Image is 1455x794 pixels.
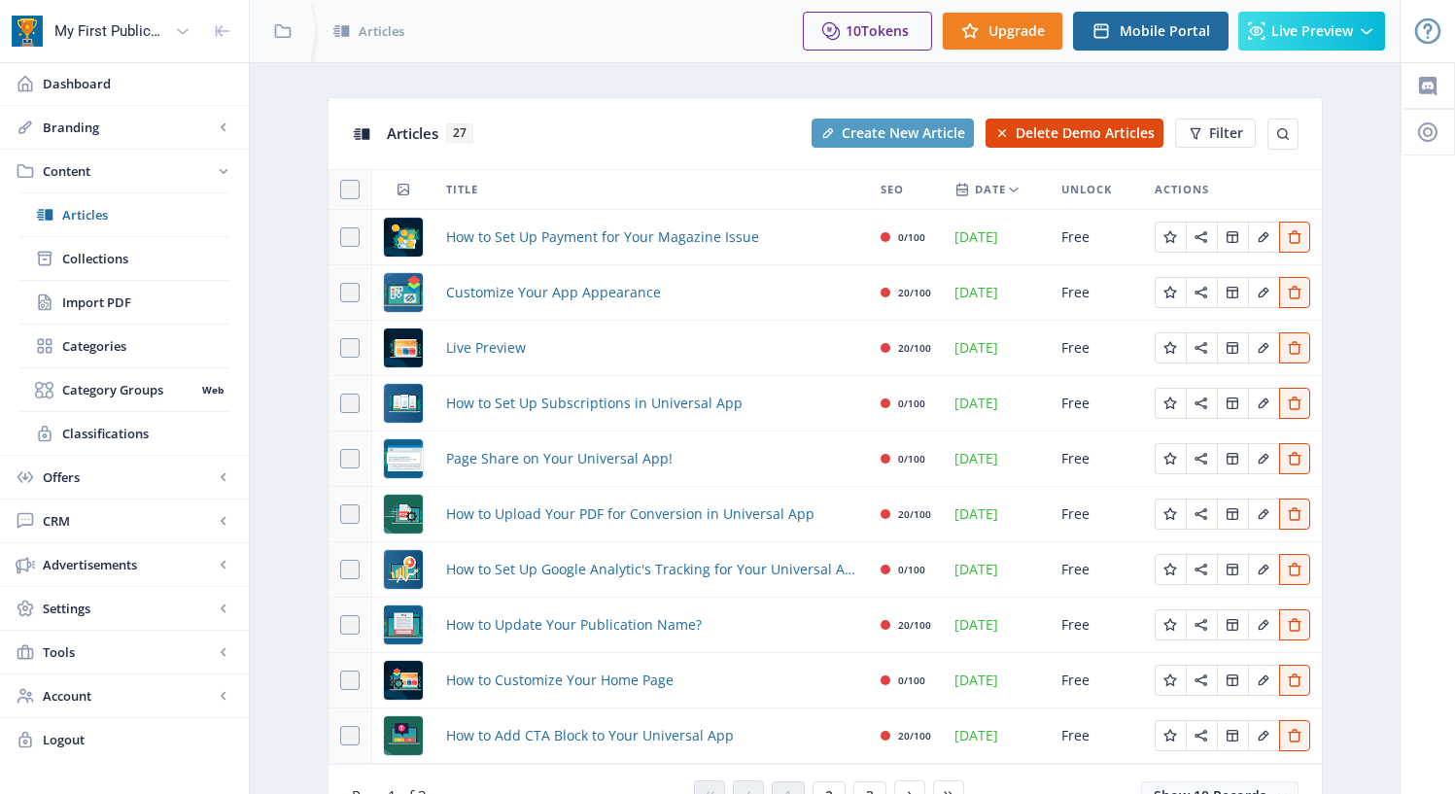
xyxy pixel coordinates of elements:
a: Edit page [1248,282,1279,300]
a: Edit page [1186,393,1217,411]
a: Live Preview [446,336,526,360]
span: How to Add CTA Block to Your Universal App [446,724,734,747]
a: Edit page [1248,725,1279,743]
td: Free [1050,321,1143,376]
a: Customize Your App Appearance [446,281,661,304]
span: Advertisements [43,555,214,574]
a: Edit page [1155,670,1186,688]
div: 0/100 [898,447,925,470]
a: Edit page [1248,503,1279,522]
a: Category GroupsWeb [19,368,229,411]
a: Edit page [1217,393,1248,411]
span: Articles [387,123,438,143]
button: Delete Demo Articles [986,119,1163,148]
a: Edit page [1186,670,1217,688]
a: Edit page [1155,559,1186,577]
a: New page [800,119,974,148]
a: Edit page [1217,725,1248,743]
span: Import PDF [62,293,229,312]
a: How to Set Up Subscriptions in Universal App [446,392,743,415]
td: Free [1050,432,1143,487]
a: Edit page [1217,282,1248,300]
span: Logout [43,730,233,749]
td: Free [1050,708,1143,764]
a: Edit page [1186,725,1217,743]
a: Edit page [1279,670,1310,688]
span: Title [446,178,478,201]
span: 27 [446,123,473,143]
span: Upgrade [988,23,1045,39]
span: Articles [359,21,404,41]
td: [DATE] [943,598,1050,653]
td: [DATE] [943,210,1050,265]
td: [DATE] [943,321,1050,376]
img: 9db66025-14a2-4e00-b994-bfabf577a9ec.png [384,495,423,534]
a: Edit page [1217,614,1248,633]
a: Edit page [1155,448,1186,466]
a: How to Set Up Google Analytic's Tracking for Your Universal App [446,558,857,581]
td: Free [1050,542,1143,598]
td: Free [1050,487,1143,542]
a: Edit page [1279,503,1310,522]
div: 20/100 [898,502,931,526]
a: Edit page [1279,337,1310,356]
a: Edit page [1186,337,1217,356]
td: [DATE] [943,376,1050,432]
a: Edit page [1248,226,1279,245]
a: Edit page [1217,670,1248,688]
img: f52ff616-caf8-48bd-9cac-fcf9ffd79c44.png [384,439,423,478]
td: [DATE] [943,542,1050,598]
td: [DATE] [943,432,1050,487]
span: Tokens [861,21,909,40]
button: 10Tokens [803,12,932,51]
div: 0/100 [898,392,925,415]
a: Categories [19,325,229,367]
a: How to Upload Your PDF for Conversion in Universal App [446,502,814,526]
button: Live Preview [1238,12,1385,51]
img: c597eaf7-854f-49bd-990f-9e3c57218be6.png [384,661,423,700]
span: Filter [1209,125,1243,141]
td: Free [1050,598,1143,653]
a: Articles [19,193,229,236]
a: Edit page [1155,393,1186,411]
span: Page Share on Your Universal App! [446,447,673,470]
div: 20/100 [898,336,931,360]
span: Mobile Portal [1120,23,1210,39]
a: Edit page [1186,226,1217,245]
td: Free [1050,653,1143,708]
span: Date [975,178,1006,201]
td: Free [1050,376,1143,432]
a: Edit page [1248,337,1279,356]
img: d12ef90d-ea35-42d4-9c37-c799b171e1c5.png [384,328,423,367]
a: How to Set Up Payment for Your Magazine Issue [446,225,759,249]
a: Edit page [1248,670,1279,688]
button: Mobile Portal [1073,12,1229,51]
td: [DATE] [943,708,1050,764]
a: Edit page [1155,337,1186,356]
a: Edit page [1279,226,1310,245]
span: Categories [62,336,229,356]
nb-badge: Web [195,380,229,399]
img: 14ce8632-ee80-47a4-8a90-ccee8a0a53b3.png [384,384,423,423]
span: Dashboard [43,74,233,93]
div: 20/100 [898,281,931,304]
a: How to Update Your Publication Name? [446,613,702,637]
a: Edit page [1279,393,1310,411]
div: 20/100 [898,613,931,637]
a: Edit page [1186,282,1217,300]
div: 20/100 [898,724,931,747]
a: Edit page [1155,503,1186,522]
a: Edit page [1248,559,1279,577]
span: Articles [62,205,229,224]
a: How to Customize Your Home Page [446,669,674,692]
a: Edit page [1186,559,1217,577]
a: Edit page [1279,614,1310,633]
img: 032a6335-2ff7-4a49-ad2b-5d54937aa845.png [384,716,423,755]
td: [DATE] [943,265,1050,321]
